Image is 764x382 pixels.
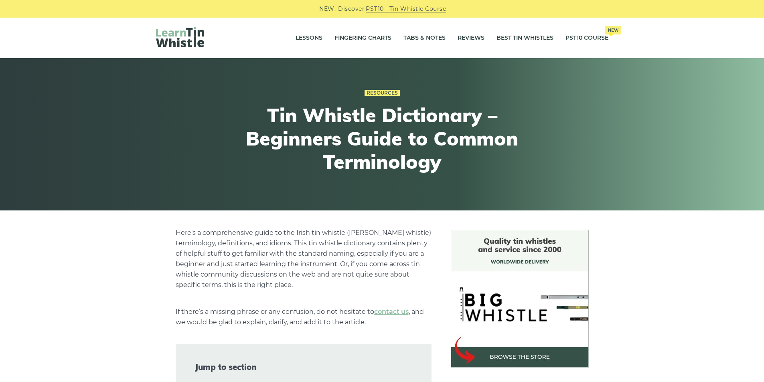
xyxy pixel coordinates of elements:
[195,362,412,372] span: Jump to section
[403,28,446,48] a: Tabs & Notes
[334,28,391,48] a: Fingering Charts
[605,26,621,34] span: New
[296,28,322,48] a: Lessons
[176,228,432,290] p: Here’s a comprehensive guide to the Irish tin whistle ([PERSON_NAME] whistle) terminology, defini...
[496,28,553,48] a: Best Tin Whistles
[176,307,432,327] p: If there’s a missing phrase or any confusion, do not hesitate to , and we would be glad to explai...
[365,90,400,96] a: Resources
[451,230,589,368] img: BigWhistle Tin Whistle Store
[156,27,204,47] img: LearnTinWhistle.com
[565,28,608,48] a: PST10 CourseNew
[374,308,409,315] a: contact us
[235,104,530,173] h1: Tin Whistle Dictionary – Beginners Guide to Common Terminology
[458,28,484,48] a: Reviews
